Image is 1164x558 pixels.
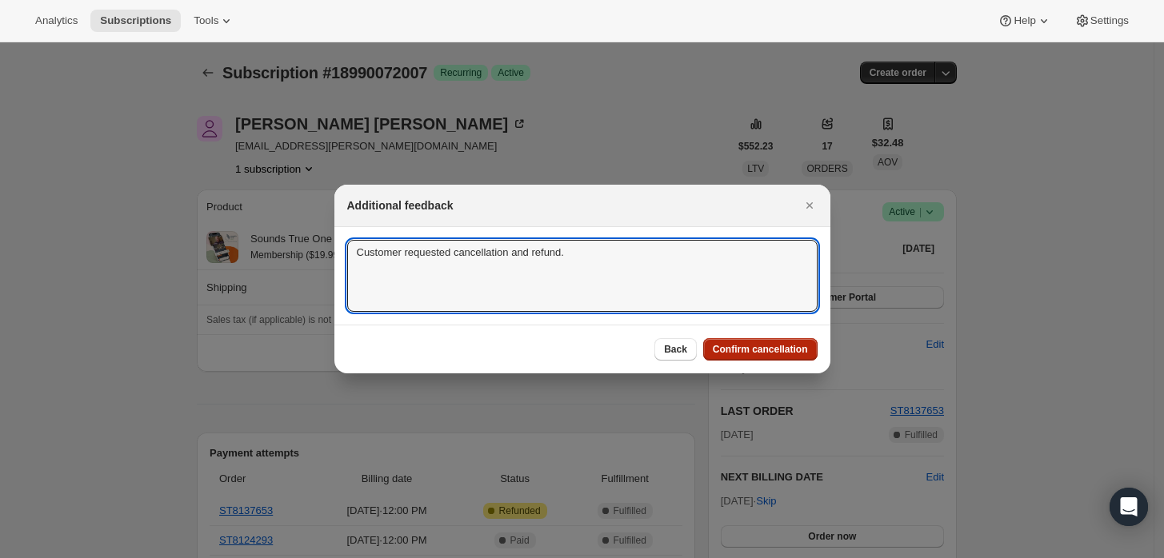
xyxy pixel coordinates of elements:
[1110,488,1148,526] div: Open Intercom Messenger
[35,14,78,27] span: Analytics
[26,10,87,32] button: Analytics
[988,10,1061,32] button: Help
[90,10,181,32] button: Subscriptions
[1065,10,1138,32] button: Settings
[184,10,244,32] button: Tools
[654,338,697,361] button: Back
[100,14,171,27] span: Subscriptions
[703,338,818,361] button: Confirm cancellation
[798,194,821,217] button: Close
[194,14,218,27] span: Tools
[1014,14,1035,27] span: Help
[664,343,687,356] span: Back
[347,240,818,312] textarea: Customer requested cancellation and refund.
[1090,14,1129,27] span: Settings
[713,343,808,356] span: Confirm cancellation
[347,197,454,213] h2: Additional feedback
